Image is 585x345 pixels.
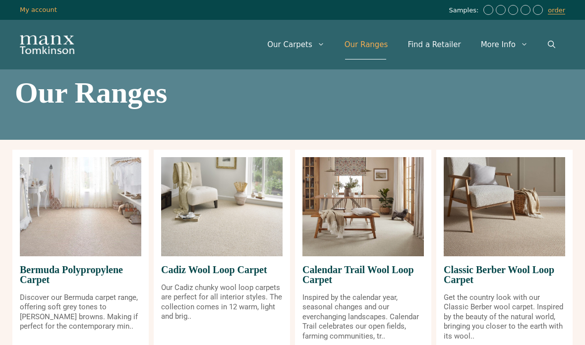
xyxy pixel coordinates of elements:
a: Our Carpets [257,30,335,59]
nav: Primary [257,30,565,59]
img: Cadiz Wool Loop Carpet [161,157,283,256]
p: Discover our Bermuda carpet range, offering soft grey tones to [PERSON_NAME] browns. Making if pe... [20,293,141,332]
img: Classic Berber Wool Loop Carpet [444,157,565,256]
a: Open Search Bar [538,30,565,59]
span: Classic Berber Wool Loop Carpet [444,256,565,293]
p: Get the country look with our Classic Berber wool carpet. Inspired by the beauty of the natural w... [444,293,565,342]
a: My account [20,6,57,13]
a: More Info [471,30,538,59]
p: Our Cadiz chunky wool loop carpets are perfect for all interior styles. The collection comes in 1... [161,283,283,322]
img: Bermuda Polypropylene Carpet [20,157,141,256]
a: order [548,6,565,14]
img: Calendar Trail Wool Loop Carpet [302,157,424,256]
a: Find a Retailer [398,30,470,59]
span: Cadiz Wool Loop Carpet [161,256,283,283]
span: Samples: [449,6,481,15]
span: Bermuda Polypropylene Carpet [20,256,141,293]
p: Inspired by the calendar year, seasonal changes and our everchanging landscapes. Calendar Trail c... [302,293,424,342]
img: Manx Tomkinson [20,35,74,54]
h1: Our Ranges [15,78,570,108]
a: Our Ranges [335,30,398,59]
span: Calendar Trail Wool Loop Carpet [302,256,424,293]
